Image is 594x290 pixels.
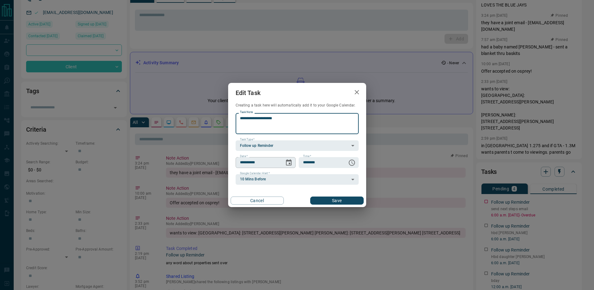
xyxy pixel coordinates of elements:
label: Task Type [240,138,255,142]
div: Follow up Reminder [236,140,359,151]
button: Cancel [231,197,284,205]
button: Save [310,197,363,205]
p: Creating a task here will automatically add it to your Google Calendar. [236,103,359,108]
button: Choose date, selected date is Oct 11, 2025 [283,156,295,169]
h2: Edit Task [228,83,268,103]
label: Google Calendar Alert [240,171,270,175]
label: Date [240,154,248,158]
label: Time [303,154,311,158]
label: Task Note [240,110,253,114]
div: 10 Mins Before [236,174,359,185]
button: Choose time, selected time is 6:00 AM [346,156,358,169]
